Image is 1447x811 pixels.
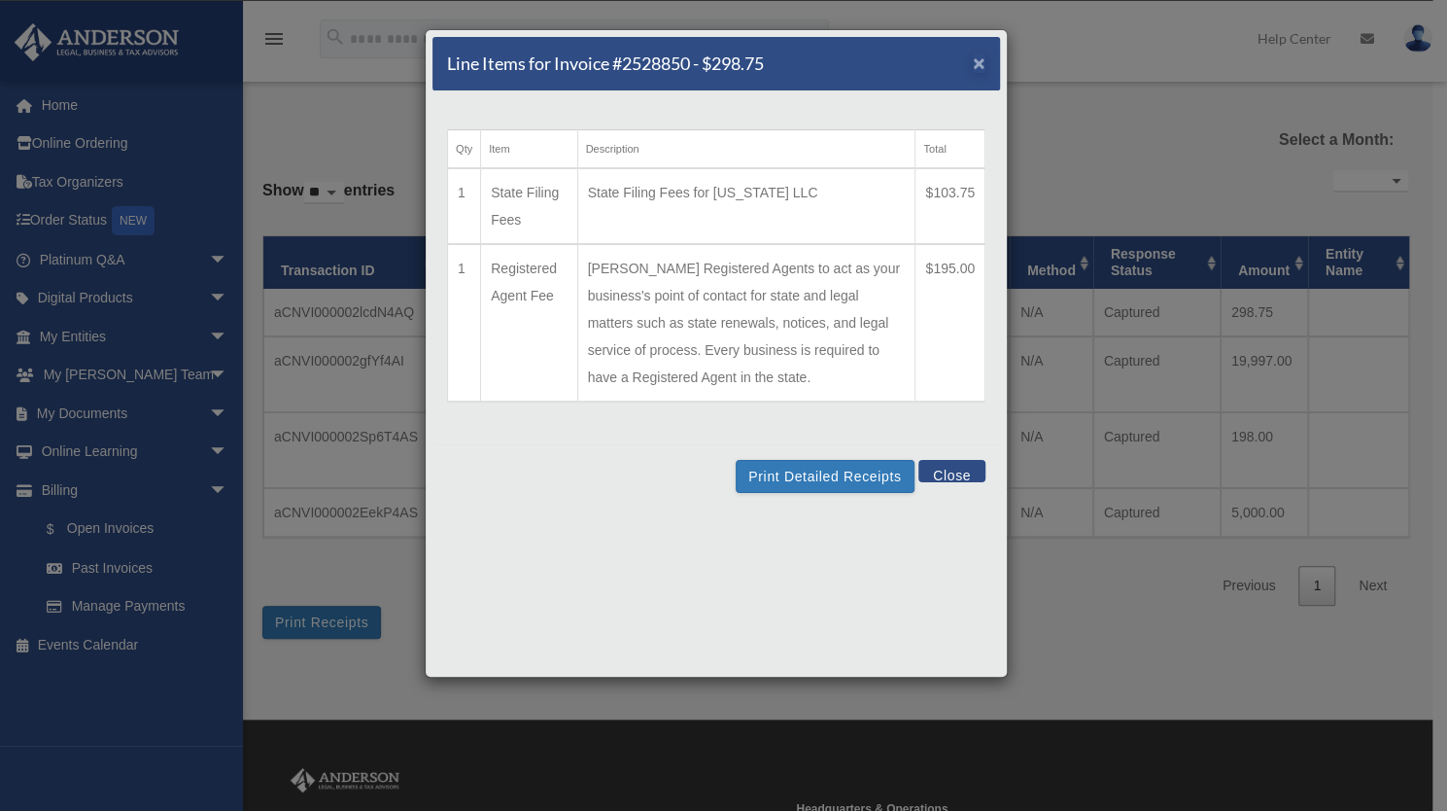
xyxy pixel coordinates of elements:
th: Description [577,130,915,169]
button: Close [918,460,985,482]
h5: Line Items for Invoice #2528850 - $298.75 [447,52,764,76]
td: 1 [448,168,481,244]
button: Print Detailed Receipts [736,460,913,493]
button: Close [973,53,985,73]
td: State Filing Fees for [US_STATE] LLC [577,168,915,244]
th: Total [915,130,985,169]
td: $103.75 [915,168,985,244]
td: State Filing Fees [481,168,577,244]
td: [PERSON_NAME] Registered Agents to act as your business's point of contact for state and legal ma... [577,244,915,402]
td: $195.00 [915,244,985,402]
td: Registered Agent Fee [481,244,577,402]
th: Item [481,130,577,169]
td: 1 [448,244,481,402]
th: Qty [448,130,481,169]
span: × [973,52,985,74]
